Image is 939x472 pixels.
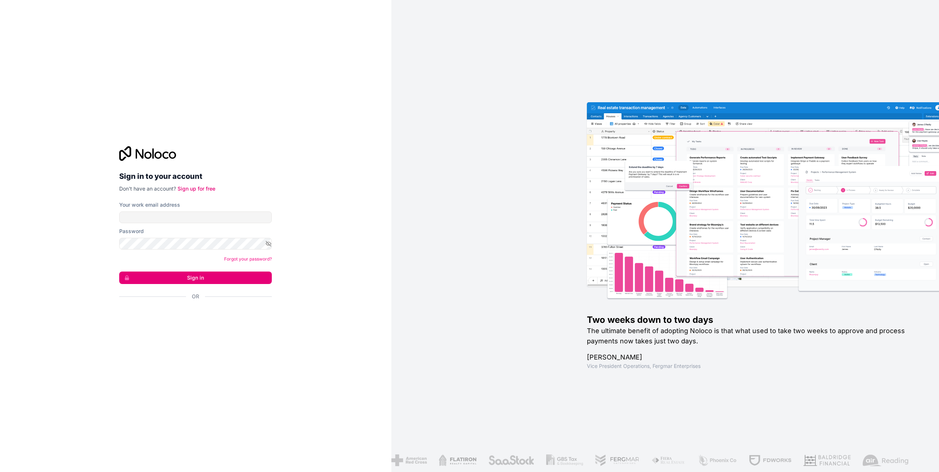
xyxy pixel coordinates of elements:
label: Your work email address [119,201,180,209]
a: Forgot your password? [224,256,272,262]
h1: [PERSON_NAME] [587,352,916,362]
h2: Sign in to your account [119,170,272,183]
img: /assets/fdworks-Bi04fVtw.png [748,454,791,466]
img: /assets/american-red-cross-BAupjrZR.png [391,454,426,466]
span: Or [192,293,199,300]
img: /assets/phoenix-BREaitsQ.png [697,454,737,466]
h1: Vice President Operations , Fergmar Enterprises [587,362,916,370]
img: /assets/airreading-FwAmRzSr.png [862,454,908,466]
img: /assets/fergmar-CudnrXN5.png [595,454,639,466]
h1: Two weeks down to two days [587,314,916,326]
img: /assets/gbstax-C-GtDUiK.png [545,454,583,466]
input: Email address [119,211,272,223]
img: /assets/saastock-C6Zbiodz.png [488,454,534,466]
img: /assets/flatiron-C8eUkumj.png [438,454,476,466]
label: Password [119,228,144,235]
img: /assets/baldridge-DxmPIwAm.png [803,454,850,466]
img: /assets/fiera-fwj2N5v4.png [651,454,686,466]
a: Sign up for free [178,185,215,192]
span: Don't have an account? [119,185,176,192]
h2: The ultimate benefit of adopting Noloco is that what used to take two weeks to approve and proces... [587,326,916,346]
button: Sign in [119,272,272,284]
input: Password [119,238,272,250]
